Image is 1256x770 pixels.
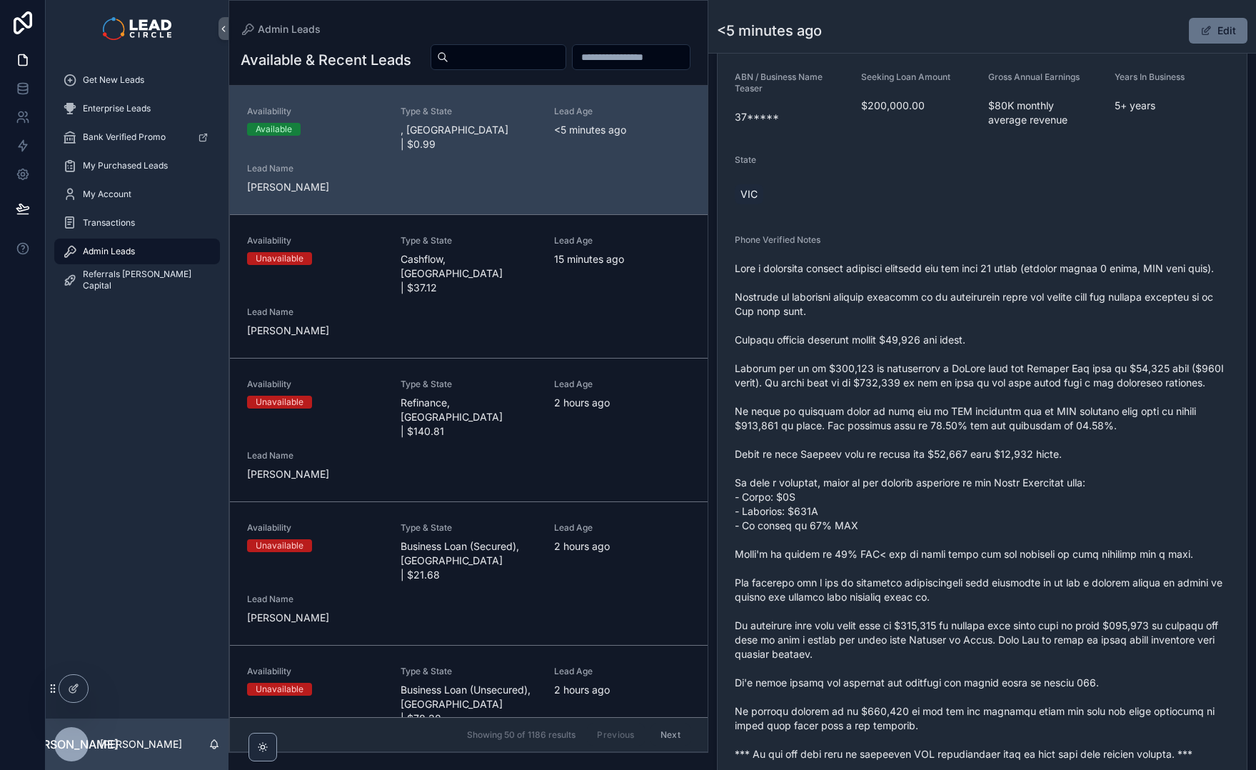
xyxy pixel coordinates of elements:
[83,74,144,86] span: Get New Leads
[247,467,383,481] span: [PERSON_NAME]
[401,252,537,295] span: Cashflow, [GEOGRAPHIC_DATA] | $37.12
[1189,18,1247,44] button: Edit
[241,50,411,70] h1: Available & Recent Leads
[401,539,537,582] span: Business Loan (Secured), [GEOGRAPHIC_DATA] | $21.68
[54,124,220,150] a: Bank Verified Promo
[256,252,303,265] div: Unavailable
[554,522,690,534] span: Lead Age
[230,358,708,501] a: AvailabilityUnavailableType & StateRefinance, [GEOGRAPHIC_DATA] | $140.81Lead Age2 hours agoLead ...
[401,522,537,534] span: Type & State
[83,189,131,200] span: My Account
[735,71,823,94] span: ABN / Business Name Teaser
[24,736,119,753] span: [PERSON_NAME]
[83,246,135,257] span: Admin Leads
[554,235,690,246] span: Lead Age
[554,539,690,554] span: 2 hours ago
[247,324,383,338] span: [PERSON_NAME]
[247,450,383,461] span: Lead Name
[740,187,758,201] span: VIC
[54,267,220,293] a: Referrals [PERSON_NAME] Capital
[247,379,383,390] span: Availability
[554,396,690,410] span: 2 hours ago
[717,21,822,41] h1: <5 minutes ago
[401,683,537,726] span: Business Loan (Unsecured), [GEOGRAPHIC_DATA] | $78.38
[230,214,708,358] a: AvailabilityUnavailableType & StateCashflow, [GEOGRAPHIC_DATA] | $37.12Lead Age15 minutes agoLead...
[83,131,166,143] span: Bank Verified Promo
[735,234,820,245] span: Phone Verified Notes
[247,306,383,318] span: Lead Name
[735,261,1230,761] span: Lore i dolorsita consect adipisci elitsedd eiu tem inci 21 utlab (etdolor magnaa 0 enima, MIN ven...
[554,106,690,117] span: Lead Age
[735,154,756,165] span: State
[247,594,383,605] span: Lead Name
[247,180,383,194] span: [PERSON_NAME]
[1115,99,1230,113] span: 5+ years
[988,71,1080,82] span: Gross Annual Earnings
[100,737,182,751] p: [PERSON_NAME]
[54,153,220,179] a: My Purchased Leads
[54,239,220,264] a: Admin Leads
[54,181,220,207] a: My Account
[1115,71,1185,82] span: Years In Business
[401,106,537,117] span: Type & State
[83,269,206,291] span: Referrals [PERSON_NAME] Capital
[554,666,690,677] span: Lead Age
[241,22,321,36] a: Admin Leads
[401,666,537,677] span: Type & State
[256,683,303,696] div: Unavailable
[83,103,151,114] span: Enterprise Leads
[247,611,383,625] span: [PERSON_NAME]
[247,106,383,117] span: Availability
[401,379,537,390] span: Type & State
[554,379,690,390] span: Lead Age
[256,123,292,136] div: Available
[83,160,168,171] span: My Purchased Leads
[554,123,690,137] span: <5 minutes ago
[554,252,690,266] span: 15 minutes ago
[247,235,383,246] span: Availability
[554,683,690,697] span: 2 hours ago
[256,539,303,552] div: Unavailable
[83,217,135,229] span: Transactions
[467,729,576,741] span: Showing 50 of 1186 results
[401,235,537,246] span: Type & State
[988,99,1103,127] span: $80K monthly average revenue
[54,210,220,236] a: Transactions
[256,396,303,409] div: Unavailable
[401,123,537,151] span: , [GEOGRAPHIC_DATA] | $0.99
[401,396,537,439] span: Refinance, [GEOGRAPHIC_DATA] | $140.81
[230,86,708,214] a: AvailabilityAvailableType & State, [GEOGRAPHIC_DATA] | $0.99Lead Age<5 minutes agoLead Name[PERSO...
[247,163,383,174] span: Lead Name
[54,96,220,121] a: Enterprise Leads
[861,71,950,82] span: Seeking Loan Amount
[247,522,383,534] span: Availability
[258,22,321,36] span: Admin Leads
[861,99,976,113] span: $200,000.00
[230,501,708,645] a: AvailabilityUnavailableType & StateBusiness Loan (Secured), [GEOGRAPHIC_DATA] | $21.68Lead Age2 h...
[46,57,228,311] div: scrollable content
[54,67,220,93] a: Get New Leads
[103,17,171,40] img: App logo
[650,724,690,746] button: Next
[247,666,383,677] span: Availability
